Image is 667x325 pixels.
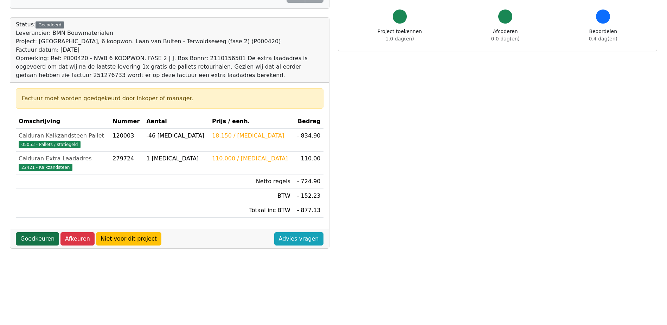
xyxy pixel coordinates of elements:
span: 1.0 dag(en) [385,36,414,42]
span: 05053 - Pallets / statiegeld [19,141,81,148]
div: Beoordelen [589,28,617,43]
div: 110.000 / [MEDICAL_DATA] [212,154,290,163]
span: 22421 - Kalkzandsteen [19,164,72,171]
a: Afkeuren [60,232,95,246]
div: 18.150 / [MEDICAL_DATA] [212,132,290,140]
td: - 152.23 [293,189,323,203]
td: - 724.90 [293,174,323,189]
span: 0.0 dag(en) [491,36,520,42]
div: Factuur datum: [DATE] [16,46,323,54]
div: 1 [MEDICAL_DATA] [146,154,206,163]
td: - 834.90 [293,129,323,152]
td: Totaal inc BTW [209,203,293,218]
div: Calduran Extra Laadadres [19,154,107,163]
div: Project toekennen [378,28,422,43]
a: Advies vragen [274,232,323,246]
div: Status: [16,20,323,79]
div: Opmerking: Ref: P000420 - NWB 6 KOOPWON. FASE 2 | J. Bos Bonnr: 2110156501 De extra laadadres is ... [16,54,323,79]
td: 279724 [110,152,143,174]
td: 120003 [110,129,143,152]
span: 0.4 dag(en) [589,36,617,42]
div: Project: [GEOGRAPHIC_DATA], 6 koopwon. Laan van Buiten - Terwoldseweg (fase 2) (P000420) [16,37,323,46]
div: Gecodeerd [36,21,64,28]
th: Bedrag [293,114,323,129]
div: -46 [MEDICAL_DATA] [146,132,206,140]
div: Factuur moet worden goedgekeurd door inkoper of manager. [22,94,318,103]
div: Afcoderen [491,28,520,43]
td: 110.00 [293,152,323,174]
th: Omschrijving [16,114,110,129]
td: - 877.13 [293,203,323,218]
th: Nummer [110,114,143,129]
a: Calduran Kalkzandsteen Pallet05053 - Pallets / statiegeld [19,132,107,148]
th: Aantal [143,114,209,129]
div: Leverancier: BMN Bouwmaterialen [16,29,323,37]
td: BTW [209,189,293,203]
div: Calduran Kalkzandsteen Pallet [19,132,107,140]
td: Netto regels [209,174,293,189]
a: Calduran Extra Laadadres22421 - Kalkzandsteen [19,154,107,171]
th: Prijs / eenh. [209,114,293,129]
a: Goedkeuren [16,232,59,246]
a: Niet voor dit project [96,232,161,246]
